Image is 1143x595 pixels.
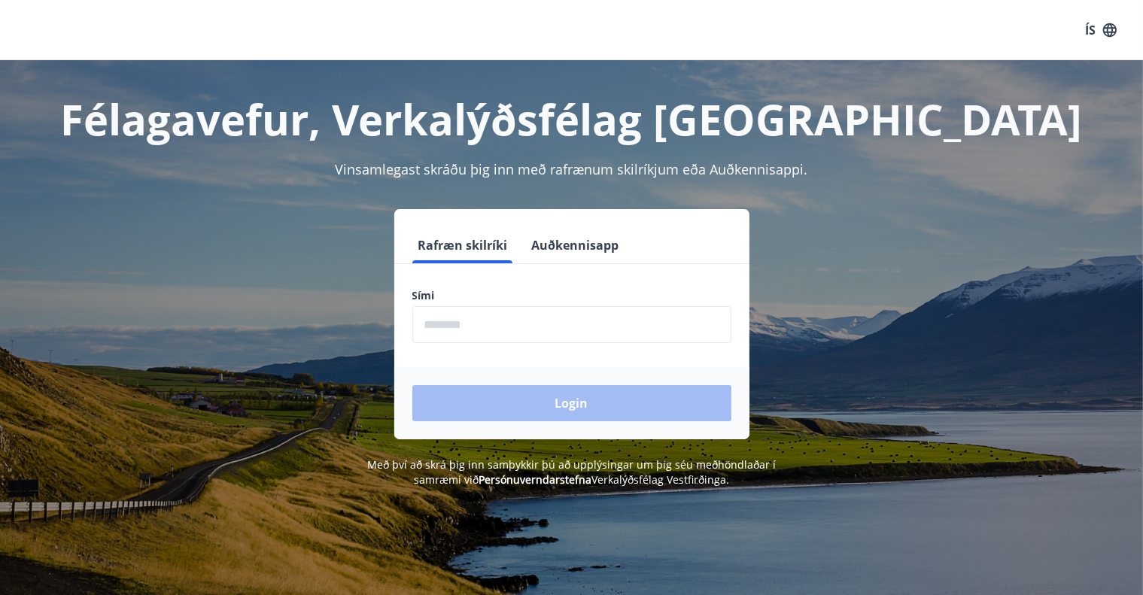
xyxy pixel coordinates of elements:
[1077,17,1125,44] button: ÍS
[412,227,514,263] button: Rafræn skilríki
[336,160,808,178] span: Vinsamlegast skráðu þig inn með rafrænum skilríkjum eða Auðkennisappi.
[479,472,591,487] a: Persónuverndarstefna
[526,227,625,263] button: Auðkennisapp
[367,457,776,487] span: Með því að skrá þig inn samþykkir þú að upplýsingar um þig séu meðhöndlaðar í samræmi við Verkalý...
[412,288,731,303] label: Sími
[48,90,1096,147] h1: Félagavefur, Verkalýðsfélag [GEOGRAPHIC_DATA]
